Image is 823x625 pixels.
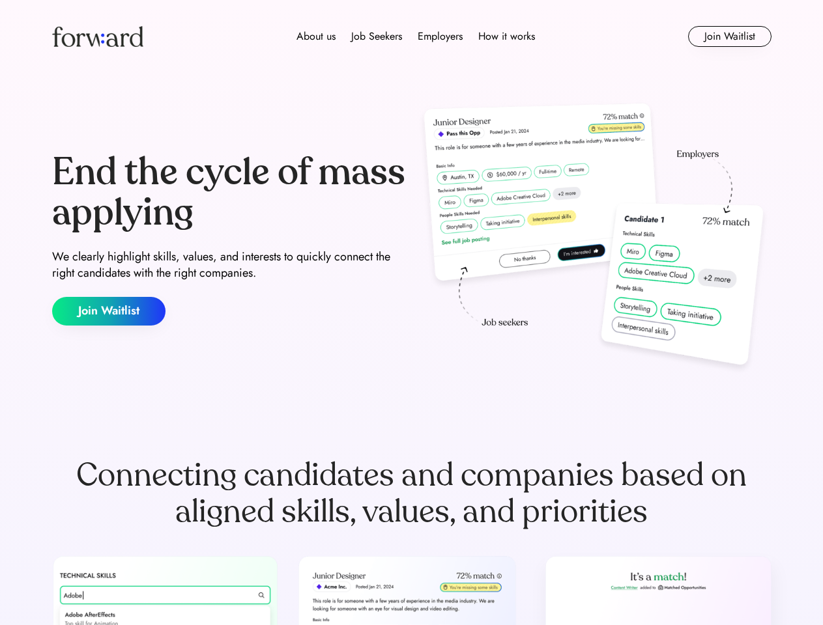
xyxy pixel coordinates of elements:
div: We clearly highlight skills, values, and interests to quickly connect the right candidates with t... [52,249,407,281]
img: Forward logo [52,26,143,47]
div: About us [296,29,336,44]
button: Join Waitlist [52,297,166,326]
button: Join Waitlist [688,26,772,47]
div: End the cycle of mass applying [52,152,407,232]
div: Connecting candidates and companies based on aligned skills, values, and priorities [52,457,772,530]
div: Job Seekers [351,29,402,44]
img: hero-image.png [417,99,772,379]
div: Employers [418,29,463,44]
div: How it works [478,29,535,44]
